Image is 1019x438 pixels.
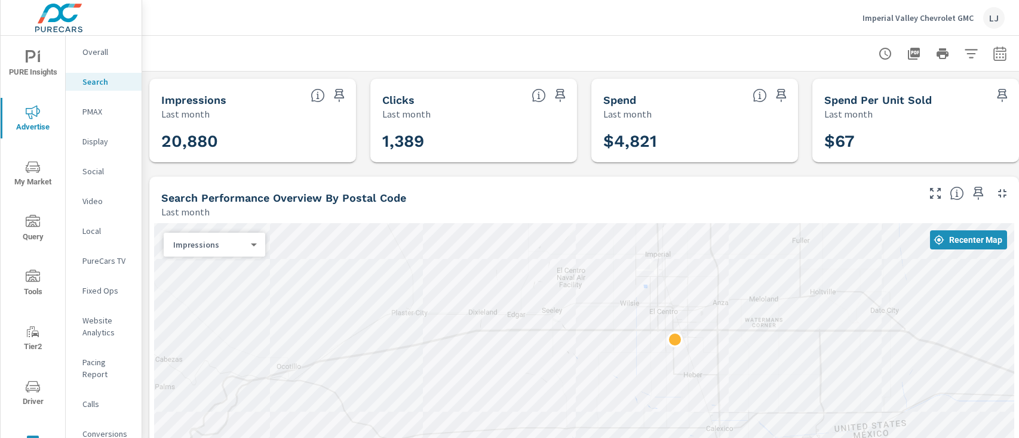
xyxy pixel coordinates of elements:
p: Last month [161,107,210,121]
p: Overall [82,46,132,58]
h5: Impressions [161,94,226,106]
p: Calls [82,398,132,410]
span: Query [4,215,62,244]
div: Calls [66,395,142,413]
div: Local [66,222,142,240]
span: The number of times an ad was shown on your behalf. [311,88,325,103]
button: Print Report [931,42,954,66]
button: Minimize Widget [993,184,1012,203]
button: Apply Filters [959,42,983,66]
p: Last month [824,107,873,121]
div: Website Analytics [66,311,142,341]
div: Social [66,162,142,180]
p: Fixed Ops [82,285,132,297]
button: Recenter Map [930,230,1007,249]
span: Save this to your personalized report [772,86,791,105]
button: Select Date Range [988,42,1012,66]
p: Video [82,195,132,207]
div: PureCars TV [66,252,142,270]
p: Imperial Valley Chevrolet GMC [863,13,974,23]
p: Pacing Report [82,356,132,380]
p: Display [82,135,132,147]
span: Understand Search performance data by postal code. Individual postal codes can be selected and ex... [950,186,964,201]
span: Save this to your personalized report [969,184,988,203]
p: Local [82,225,132,237]
p: Search [82,76,132,88]
p: PureCars TV [82,255,132,267]
div: Search [66,73,142,91]
h3: 20,880 [161,131,344,152]
div: Impressions [164,239,256,251]
p: Website Analytics [82,314,132,338]
div: LJ [983,7,1005,29]
p: Social [82,165,132,177]
h5: Spend [603,94,636,106]
div: Fixed Ops [66,282,142,300]
span: The amount of money spent on advertising during the period. [753,88,767,103]
span: Tools [4,270,62,299]
h5: Spend Per Unit Sold [824,94,932,106]
div: Overall [66,43,142,61]
h5: Clicks [382,94,415,106]
span: Tier2 [4,325,62,354]
span: Recenter Map [935,235,1002,245]
p: Last month [382,107,431,121]
h5: Search Performance Overview By Postal Code [161,192,406,204]
span: Advertise [4,105,62,134]
button: Make Fullscreen [926,184,945,203]
span: Save this to your personalized report [551,86,570,105]
div: Pacing Report [66,353,142,383]
span: PURE Insights [4,50,62,79]
span: The number of times an ad was clicked by a consumer. [532,88,546,103]
span: Save this to your personalized report [993,86,1012,105]
p: Last month [161,205,210,219]
button: "Export Report to PDF" [902,42,926,66]
h3: $67 [824,131,1007,152]
p: Last month [603,107,652,121]
h3: 1,389 [382,131,565,152]
h3: $4,821 [603,131,786,152]
p: Impressions [173,239,246,250]
p: PMAX [82,106,132,118]
span: My Market [4,160,62,189]
div: Display [66,132,142,150]
div: PMAX [66,103,142,121]
span: Save this to your personalized report [330,86,349,105]
div: Video [66,192,142,210]
span: Driver [4,380,62,409]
